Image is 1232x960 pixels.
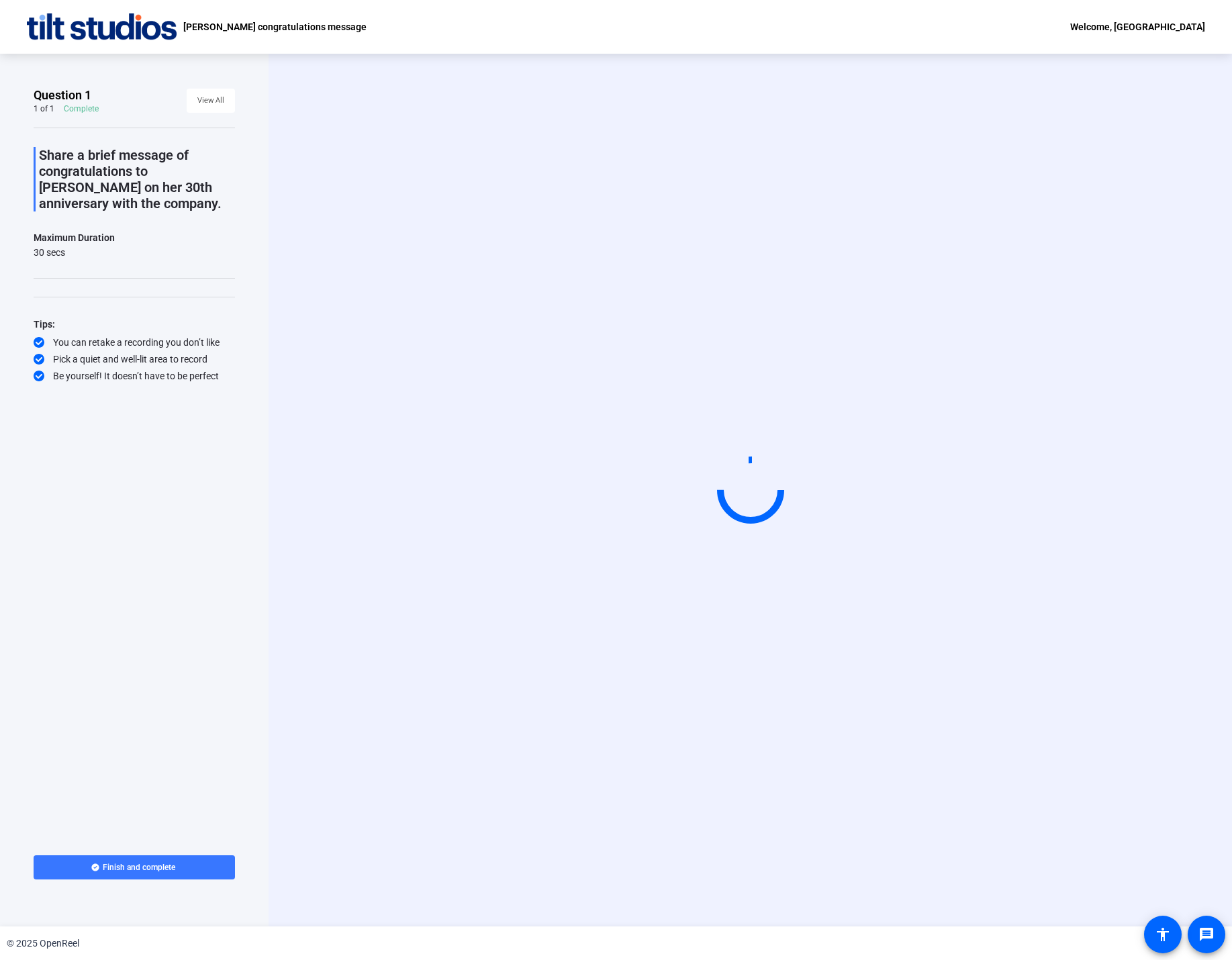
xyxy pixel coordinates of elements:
span: Finish and complete [103,862,175,873]
span: View All [197,91,224,111]
div: 30 secs [34,246,115,259]
p: [PERSON_NAME] congratulations message [183,19,367,35]
div: Pick a quiet and well-lit area to record [34,352,235,366]
mat-icon: message [1198,926,1215,943]
div: You can retake a recording you don’t like [34,336,235,349]
div: Welcome, [GEOGRAPHIC_DATA] [1070,19,1205,35]
p: Share a brief message of congratulations to [PERSON_NAME] on her 30th anniversary with the company. [39,147,235,211]
button: View All [187,89,235,113]
span: Question 1 [34,87,91,103]
div: © 2025 OpenReel [7,937,79,951]
button: Finish and complete [34,855,235,879]
div: Tips: [34,316,235,332]
div: Complete [64,103,99,114]
mat-icon: accessibility [1155,926,1171,943]
div: Be yourself! It doesn’t have to be perfect [34,369,235,383]
img: OpenReel logo [27,13,177,40]
div: 1 of 1 [34,103,54,114]
div: Maximum Duration [34,230,115,246]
